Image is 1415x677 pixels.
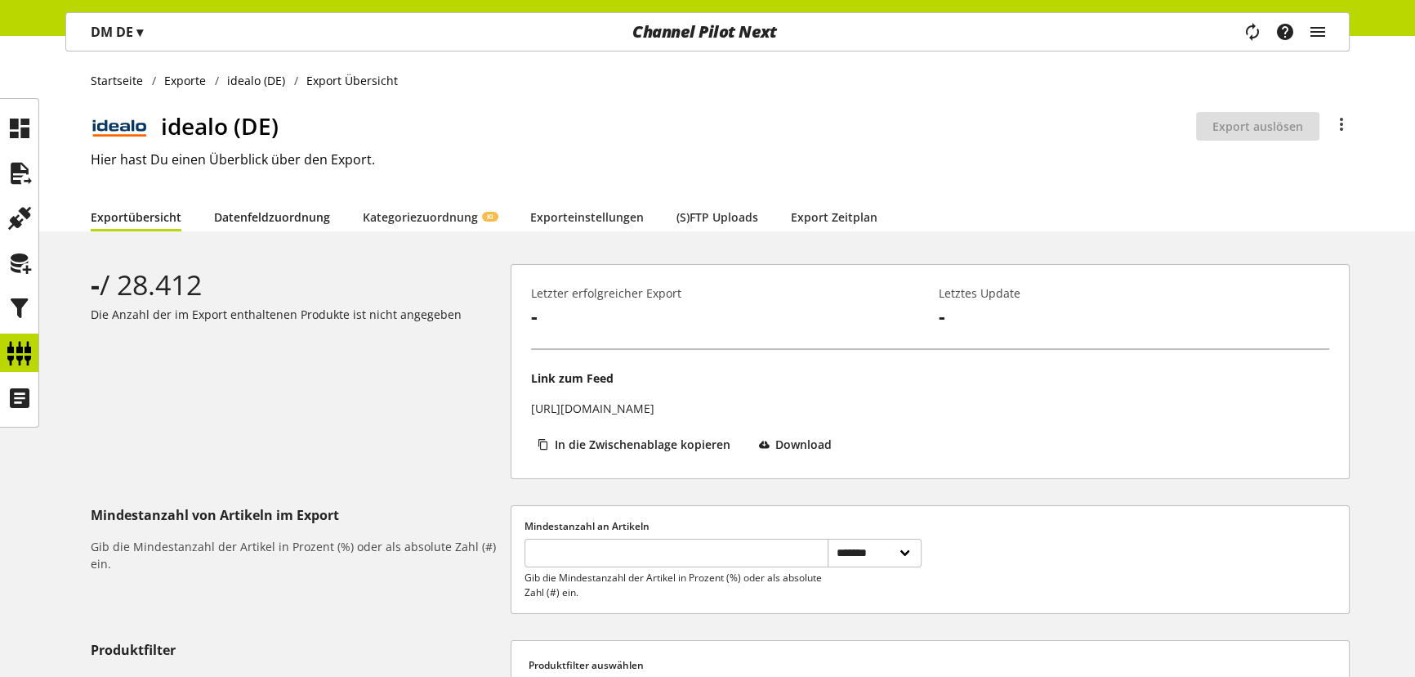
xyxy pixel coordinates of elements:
[752,430,847,464] a: Download
[939,302,1329,331] p: -
[156,72,215,89] a: Exporte
[529,658,1332,673] label: Produktfilter auswählen
[91,150,1350,169] h2: Hier hast Du einen Überblick über den Export.
[91,266,100,303] b: -
[91,208,181,226] a: Exportübersicht
[939,285,1329,302] p: Letztes Update
[65,12,1350,52] nav: main navigation
[161,109,1196,143] h1: idealo (DE)
[91,264,504,306] div: / 28.412
[91,538,504,572] h6: Gib die Mindestanzahl der Artikel in Prozent (%) oder als absolute Zahl (#) ein.
[164,72,206,89] span: Exporte
[91,306,504,323] p: Die Anzahl der im Export enthaltenen Produkte ist nicht angegeben
[555,436,730,453] span: In die Zwischenablage kopieren
[791,208,877,226] a: Export Zeitplan
[91,114,148,137] img: logo
[91,72,143,89] span: Startseite
[524,571,828,600] p: Gib die Mindestanzahl der Artikel in Prozent (%) oder als absolute Zahl (#) ein.
[214,208,330,226] a: Datenfeldzuordnung
[91,22,143,42] p: DM DE
[487,212,493,222] span: KI
[1196,112,1319,141] button: Export auslösen
[676,208,758,226] a: (S)FTP Uploads
[91,72,152,89] a: Startseite
[1212,118,1303,135] span: Export auslösen
[91,505,504,525] h5: Mindestanzahl von Artikeln im Export
[531,400,654,417] p: [URL][DOMAIN_NAME]
[531,285,922,302] p: Letzter erfolgreicher Export
[363,208,498,226] a: KategoriezuordnungKI
[531,302,922,331] p: -
[524,519,922,534] label: Mindestanzahl an Artikeln
[136,23,143,41] span: ▾
[752,430,847,459] button: Download
[531,430,746,459] button: In die Zwischenablage kopieren
[775,436,832,453] span: Download
[530,208,644,226] a: Exporteinstellungen
[531,370,614,387] p: Link zum Feed
[91,640,504,660] h5: Produktfilter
